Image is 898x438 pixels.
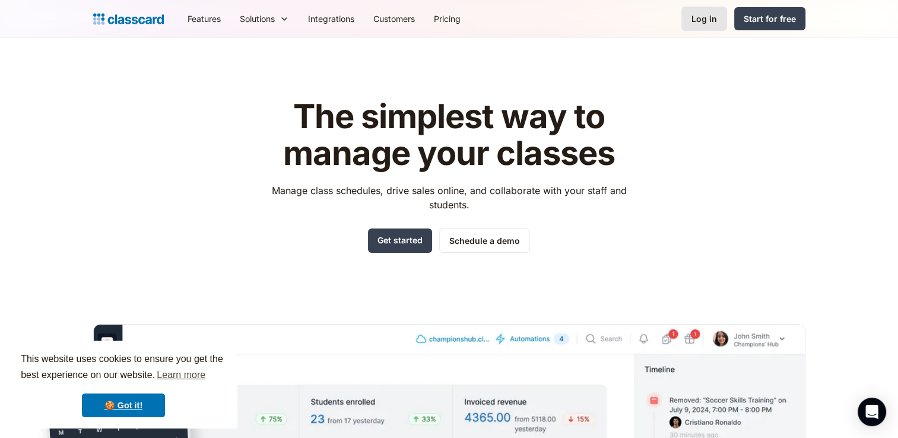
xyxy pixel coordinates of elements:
[439,228,530,253] a: Schedule a demo
[261,183,637,212] p: Manage class schedules, drive sales online, and collaborate with your staff and students.
[424,5,470,32] a: Pricing
[261,99,637,172] h1: The simplest way to manage your classes
[9,341,237,429] div: cookieconsent
[155,366,207,384] a: learn more about cookies
[240,12,275,25] div: Solutions
[21,352,226,384] span: This website uses cookies to ensure you get the best experience on our website.
[681,7,727,31] a: Log in
[734,7,805,30] a: Start for free
[93,11,164,27] a: home
[744,12,796,25] div: Start for free
[178,5,230,32] a: Features
[230,5,299,32] div: Solutions
[364,5,424,32] a: Customers
[691,12,717,25] div: Log in
[82,393,165,417] a: dismiss cookie message
[299,5,364,32] a: Integrations
[858,398,886,426] div: Open Intercom Messenger
[368,228,432,253] a: Get started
